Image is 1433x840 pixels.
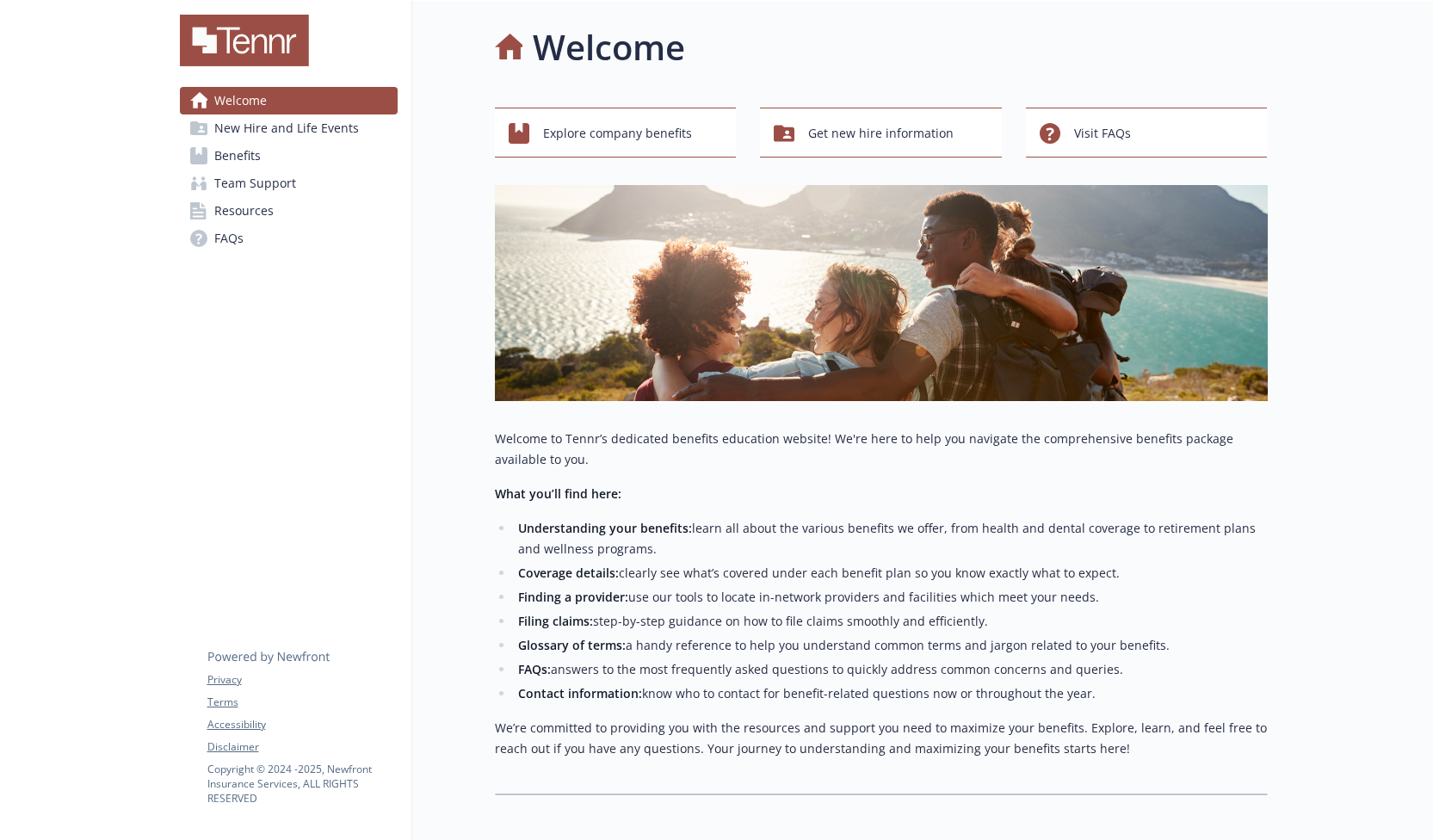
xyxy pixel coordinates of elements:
[207,739,397,755] a: Disclaimer
[180,170,398,197] a: Team Support
[214,197,274,225] span: Resources
[1026,108,1268,157] button: Visit FAQs
[808,117,954,150] span: Get new hire information
[180,197,398,225] a: Resources
[180,142,398,170] a: Benefits
[214,87,267,114] span: Welcome
[518,637,626,653] strong: Glossary of terms:
[495,108,737,157] button: Explore company benefits
[543,117,692,150] span: Explore company benefits
[518,661,551,677] strong: FAQs:
[214,142,261,170] span: Benefits
[214,114,359,142] span: New Hire and Life Events
[514,635,1268,656] li: a handy reference to help you understand common terms and jargon related to your benefits.
[214,170,296,197] span: Team Support
[207,672,397,688] a: Privacy
[207,717,397,732] a: Accessibility
[514,563,1268,584] li: clearly see what’s covered under each benefit plan so you know exactly what to expect.
[518,589,628,605] strong: Finding a provider:
[518,565,619,581] strong: Coverage details:
[514,518,1268,559] li: learn all about the various benefits we offer, from health and dental coverage to retirement plan...
[514,659,1268,680] li: answers to the most frequently asked questions to quickly address common concerns and queries.
[760,108,1002,157] button: Get new hire information
[495,485,621,502] strong: What you’ll find here:
[533,22,685,73] h1: Welcome
[518,613,593,629] strong: Filing claims:
[495,185,1268,401] img: overview page banner
[1074,117,1131,150] span: Visit FAQs
[214,225,244,252] span: FAQs
[514,611,1268,632] li: step-by-step guidance on how to file claims smoothly and efficiently.
[207,762,397,806] p: Copyright © 2024 - 2025 , Newfront Insurance Services, ALL RIGHTS RESERVED
[518,685,642,701] strong: Contact information:
[180,87,398,114] a: Welcome
[514,683,1268,704] li: know who to contact for benefit-related questions now or throughout the year.
[495,718,1268,759] p: We’re committed to providing you with the resources and support you need to maximize your benefit...
[180,225,398,252] a: FAQs
[495,429,1268,470] p: Welcome to Tennr’s dedicated benefits education website! We're here to help you navigate the comp...
[514,587,1268,608] li: use our tools to locate in-network providers and facilities which meet your needs.
[518,520,692,536] strong: Understanding your benefits:
[207,695,397,710] a: Terms
[180,114,398,142] a: New Hire and Life Events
